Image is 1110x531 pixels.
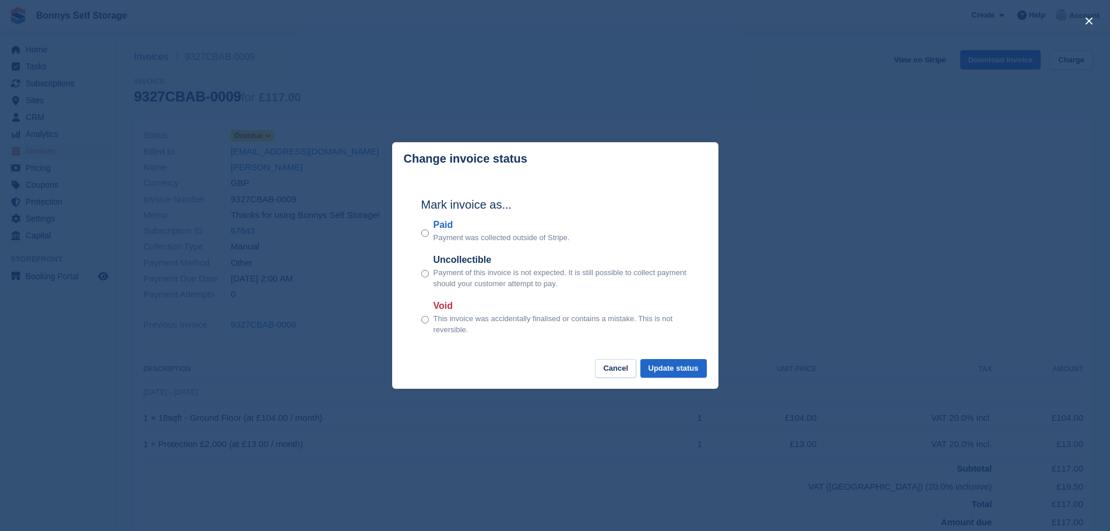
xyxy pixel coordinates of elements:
p: Payment was collected outside of Stripe. [434,232,570,244]
label: Paid [434,218,570,232]
button: Update status [640,359,707,378]
label: Void [434,299,689,313]
button: close [1080,12,1098,30]
label: Uncollectible [434,253,689,267]
p: This invoice was accidentally finalised or contains a mistake. This is not reversible. [434,313,689,336]
h2: Mark invoice as... [421,196,689,213]
button: Cancel [595,359,636,378]
p: Payment of this invoice is not expected. It is still possible to collect payment should your cust... [434,267,689,290]
p: Change invoice status [404,152,527,166]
